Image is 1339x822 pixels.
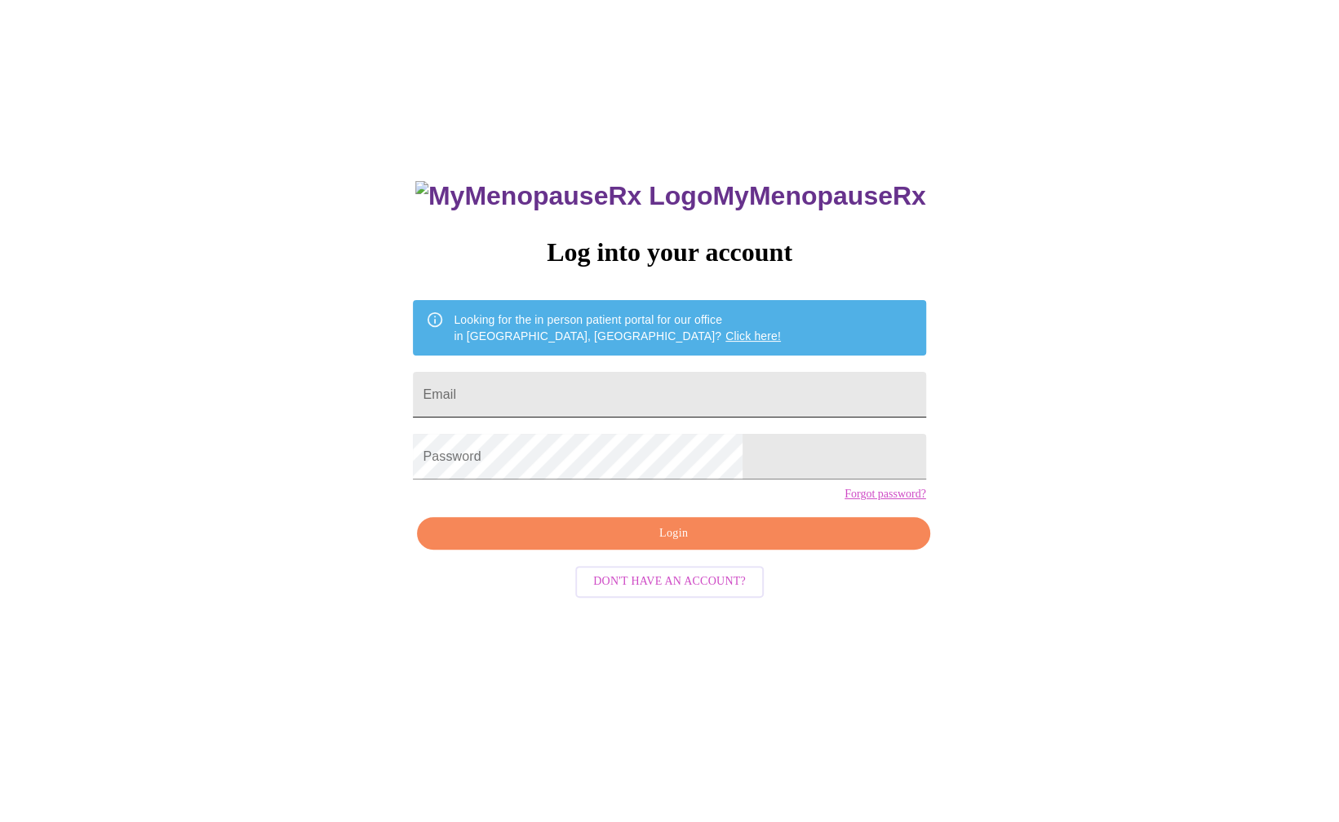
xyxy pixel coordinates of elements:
span: Login [436,524,911,544]
button: Login [417,517,929,550]
a: Forgot password? [845,488,926,501]
img: MyMenopauseRx Logo [415,181,712,211]
span: Don't have an account? [593,572,746,592]
a: Click here! [725,329,781,342]
h3: MyMenopauseRx [415,181,926,211]
button: Don't have an account? [575,566,764,598]
h3: Log into your account [413,237,925,267]
div: Looking for the in person patient portal for our office in [GEOGRAPHIC_DATA], [GEOGRAPHIC_DATA]? [454,305,781,351]
a: Don't have an account? [571,573,768,587]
